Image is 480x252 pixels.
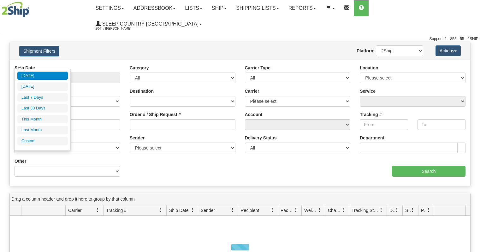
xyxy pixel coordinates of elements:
input: Search [392,166,465,177]
a: Charge filter column settings [338,205,349,215]
a: Tracking # filter column settings [156,205,166,215]
a: Shipping lists [231,0,283,16]
button: Shipment Filters [19,46,59,56]
li: [DATE] [17,82,68,91]
span: Carrier [68,207,82,214]
span: Packages [281,207,294,214]
div: grid grouping header [10,193,470,205]
a: Ship [207,0,231,16]
a: Recipient filter column settings [267,205,278,215]
label: Service [360,88,376,94]
a: Packages filter column settings [291,205,301,215]
li: This Month [17,115,68,124]
label: Order # / Ship Request # [130,111,181,118]
a: Tracking Status filter column settings [376,205,387,215]
a: Reports [284,0,321,16]
label: Platform [357,48,375,54]
span: Delivery Status [389,207,395,214]
a: Weight filter column settings [314,205,325,215]
a: Delivery Status filter column settings [392,205,402,215]
a: Pickup Status filter column settings [423,205,434,215]
label: Delivery Status [245,135,277,141]
label: Sender [130,135,145,141]
iframe: chat widget [465,94,479,158]
span: Weight [304,207,317,214]
li: Last Month [17,126,68,134]
label: Location [360,65,378,71]
input: To [418,119,465,130]
label: Tracking # [360,111,382,118]
span: 2044 / [PERSON_NAME] [96,26,143,32]
span: Recipient [241,207,259,214]
div: Support: 1 - 855 - 55 - 2SHIP [2,36,478,42]
span: Tracking Status [352,207,379,214]
a: Lists [180,0,207,16]
img: logo2044.jpg [2,2,29,17]
a: Shipment Issues filter column settings [407,205,418,215]
a: Carrier filter column settings [92,205,103,215]
button: Actions [436,45,461,56]
a: Ship Date filter column settings [187,205,198,215]
a: Addressbook [129,0,181,16]
li: Custom [17,137,68,145]
span: Charge [328,207,341,214]
label: Ship Date [15,65,35,71]
li: Last 30 Days [17,104,68,113]
span: Tracking # [106,207,127,214]
label: Category [130,65,149,71]
label: Department [360,135,384,141]
a: Sender filter column settings [227,205,238,215]
span: Shipment Issues [405,207,411,214]
a: Settings [91,0,129,16]
span: Pickup Status [421,207,426,214]
label: Destination [130,88,154,94]
li: [DATE] [17,72,68,80]
label: Carrier Type [245,65,270,71]
label: Account [245,111,263,118]
label: Carrier [245,88,259,94]
span: Ship Date [169,207,188,214]
span: Sleep Country [GEOGRAPHIC_DATA] [101,21,199,26]
input: From [360,119,408,130]
label: Other [15,158,26,164]
a: Sleep Country [GEOGRAPHIC_DATA] 2044 / [PERSON_NAME] [91,16,206,32]
li: Last 7 Days [17,93,68,102]
span: Sender [201,207,215,214]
